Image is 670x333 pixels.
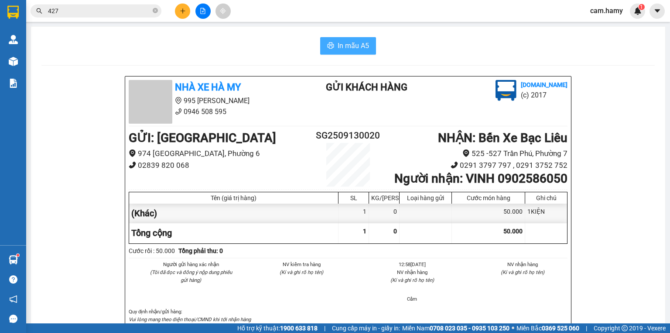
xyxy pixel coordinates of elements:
[462,149,470,157] span: environment
[131,194,336,201] div: Tên (giá trị hàng)
[129,131,276,145] b: GỬI : [GEOGRAPHIC_DATA]
[367,268,457,276] li: NV nhận hàng
[129,148,311,160] li: 974 [GEOGRAPHIC_DATA], Phường 6
[454,194,523,201] div: Cước món hàng
[4,30,166,41] li: 0946 508 595
[324,323,325,333] span: |
[320,37,376,55] button: printerIn mẫu A5
[390,277,434,283] i: (Kí và ghi rõ họ tên)
[50,32,57,39] span: phone
[50,6,116,17] b: Nhà Xe Hà My
[9,57,18,66] img: warehouse-icon
[257,260,347,268] li: NV kiểm tra hàng
[542,325,579,332] strong: 0369 525 060
[146,260,236,268] li: Người gửi hàng xác nhận
[438,131,567,145] b: NHẬN : Bến Xe Bạc Liêu
[367,260,457,268] li: 12:58[DATE]
[478,260,568,268] li: NV nhận hàng
[280,269,323,275] i: (Kí và ghi rõ họ tên)
[394,171,567,186] b: Người nhận : VINH 0902586050
[521,81,567,88] b: [DOMAIN_NAME]
[195,3,211,19] button: file-add
[338,204,369,223] div: 1
[175,108,182,115] span: phone
[586,323,587,333] span: |
[653,7,661,15] span: caret-down
[512,326,514,330] span: ⚪️
[521,90,567,101] li: (c) 2017
[332,323,400,333] span: Cung cấp máy in - giấy in:
[639,4,645,10] sup: 1
[363,228,366,235] span: 1
[129,106,291,117] li: 0946 508 595
[131,228,172,238] span: Tổng cộng
[9,255,18,264] img: warehouse-icon
[180,8,186,14] span: plus
[583,5,630,16] span: cam.hamy
[622,325,628,331] span: copyright
[402,194,449,201] div: Loại hàng gửi
[48,6,151,16] input: Tìm tên, số ĐT hoặc mã đơn
[175,82,241,93] b: Nhà Xe Hà My
[129,149,136,157] span: environment
[9,275,17,284] span: question-circle
[129,316,251,323] i: Vui lòng mang theo điện thoại/CMND khi tới nhận hàng
[237,323,318,333] span: Hỗ trợ kỹ thuật:
[175,3,190,19] button: plus
[178,247,223,254] b: Tổng phải thu: 0
[385,160,567,171] li: 0291 3797 797 , 0291 3752 752
[150,269,232,283] i: (Tôi đã đọc và đồng ý nộp dung phiếu gửi hàng)
[50,21,57,28] span: environment
[501,269,544,275] i: (Kí và ghi rõ họ tên)
[452,204,525,223] div: 50.000
[9,35,18,44] img: warehouse-icon
[175,97,182,104] span: environment
[430,325,509,332] strong: 0708 023 035 - 0935 103 250
[640,4,643,10] span: 1
[367,295,457,303] li: Cẩm
[327,42,334,50] span: printer
[496,80,516,101] img: logo.jpg
[200,8,206,14] span: file-add
[451,161,458,169] span: phone
[4,55,151,69] b: GỬI : [GEOGRAPHIC_DATA]
[634,7,642,15] img: icon-new-feature
[129,246,175,256] div: Cước rồi : 50.000
[516,323,579,333] span: Miền Bắc
[220,8,226,14] span: aim
[215,3,231,19] button: aim
[4,19,166,30] li: 995 [PERSON_NAME]
[649,3,665,19] button: caret-down
[7,6,19,19] img: logo-vxr
[280,325,318,332] strong: 1900 633 818
[129,161,136,169] span: phone
[326,82,407,93] b: Gửi khách hàng
[9,315,17,323] span: message
[36,8,42,14] span: search
[393,228,397,235] span: 0
[371,194,397,201] div: KG/[PERSON_NAME]
[153,8,158,13] span: close-circle
[369,204,400,223] div: 0
[503,228,523,235] span: 50.000
[338,40,369,51] span: In mẫu A5
[341,194,366,201] div: SL
[311,128,385,143] h2: SG2509130020
[153,7,158,15] span: close-circle
[527,194,565,201] div: Ghi chú
[129,160,311,171] li: 02839 820 068
[129,204,338,223] div: (Khác)
[9,79,18,88] img: solution-icon
[385,148,567,160] li: 525 -527 Trần Phú, Phường 7
[17,254,19,257] sup: 1
[402,323,509,333] span: Miền Nam
[129,95,291,106] li: 995 [PERSON_NAME]
[525,204,567,223] div: 1KIỆN
[9,295,17,303] span: notification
